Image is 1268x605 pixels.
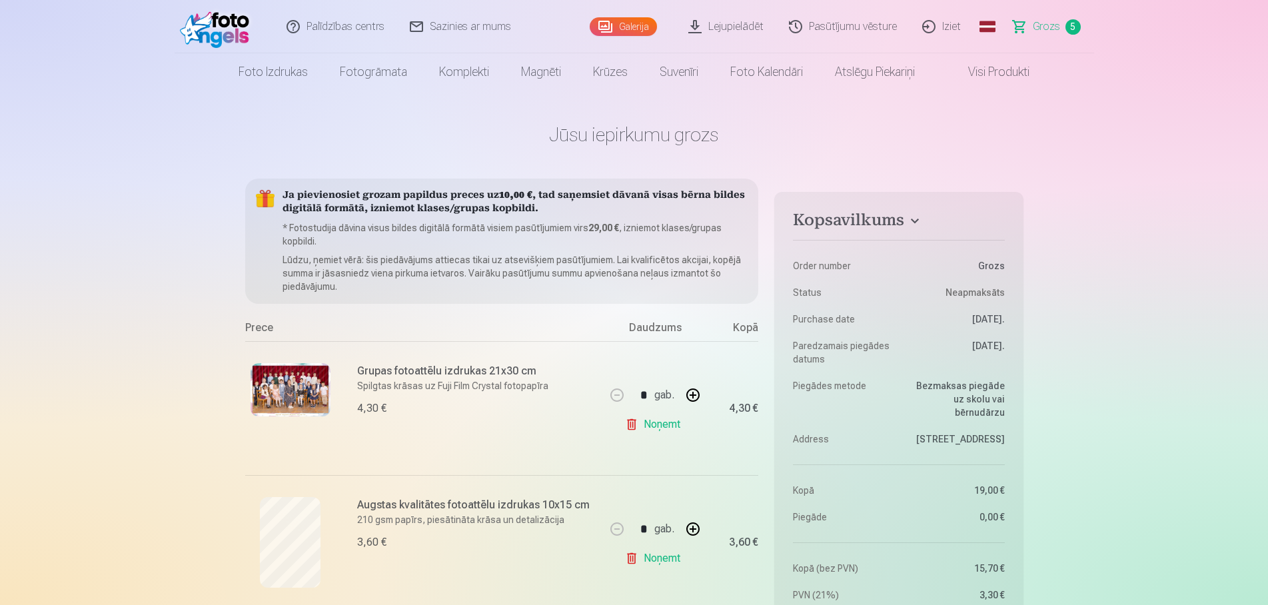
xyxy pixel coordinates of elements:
[906,510,1005,524] dd: 0,00 €
[357,534,386,550] div: 3,60 €
[906,562,1005,575] dd: 15,70 €
[793,211,1004,235] button: Kopsavilkums
[793,562,892,575] dt: Kopā (bez PVN)
[590,17,657,36] a: Galerija
[654,513,674,545] div: gab.
[1033,19,1060,35] span: Grozs
[245,123,1023,147] h1: Jūsu iepirkumu grozs
[357,363,598,379] h6: Grupas fotoattēlu izdrukas 21x30 cm
[357,497,598,513] h6: Augstas kvalitātes fotoattēlu izdrukas 10x15 cm
[324,53,423,91] a: Fotogrāmata
[906,588,1005,602] dd: 3,30 €
[499,191,532,201] b: 10,00 €
[283,221,748,248] p: * Fotostudija dāvina visus bildes digitālā formātā visiem pasūtījumiem virs , izniemot klases/gru...
[423,53,505,91] a: Komplekti
[946,286,1005,299] span: Neapmaksāts
[793,379,892,419] dt: Piegādes metode
[729,404,758,412] div: 4,30 €
[906,379,1005,419] dd: Bezmaksas piegāde uz skolu vai bērnudārzu
[906,259,1005,273] dd: Grozs
[705,320,758,341] div: Kopā
[283,189,748,216] h5: Ja pievienosiet grozam papildus preces uz , tad saņemsiet dāvanā visas bērna bildes digitālā form...
[793,510,892,524] dt: Piegāde
[906,312,1005,326] dd: [DATE].
[625,411,686,438] a: Noņemt
[245,320,606,341] div: Prece
[577,53,644,91] a: Krūzes
[729,538,758,546] div: 3,60 €
[625,545,686,572] a: Noņemt
[793,588,892,602] dt: PVN (21%)
[180,5,257,48] img: /fa1
[906,339,1005,366] dd: [DATE].
[906,432,1005,446] dd: [STREET_ADDRESS]
[906,484,1005,497] dd: 19,00 €
[357,400,386,416] div: 4,30 €
[588,223,619,233] b: 29,00 €
[505,53,577,91] a: Magnēti
[793,339,892,366] dt: Paredzamais piegādes datums
[283,253,748,293] p: Lūdzu, ņemiet vērā: šis piedāvājums attiecas tikai uz atsevišķiem pasūtījumiem. Lai kvalificētos ...
[819,53,931,91] a: Atslēgu piekariņi
[223,53,324,91] a: Foto izdrukas
[644,53,714,91] a: Suvenīri
[357,513,598,526] p: 210 gsm papīrs, piesātināta krāsa un detalizācija
[931,53,1045,91] a: Visi produkti
[793,312,892,326] dt: Purchase date
[654,379,674,411] div: gab.
[793,259,892,273] dt: Order number
[1065,19,1081,35] span: 5
[793,286,892,299] dt: Status
[793,432,892,446] dt: Address
[605,320,705,341] div: Daudzums
[357,379,598,392] p: Spilgtas krāsas uz Fuji Film Crystal fotopapīra
[793,484,892,497] dt: Kopā
[714,53,819,91] a: Foto kalendāri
